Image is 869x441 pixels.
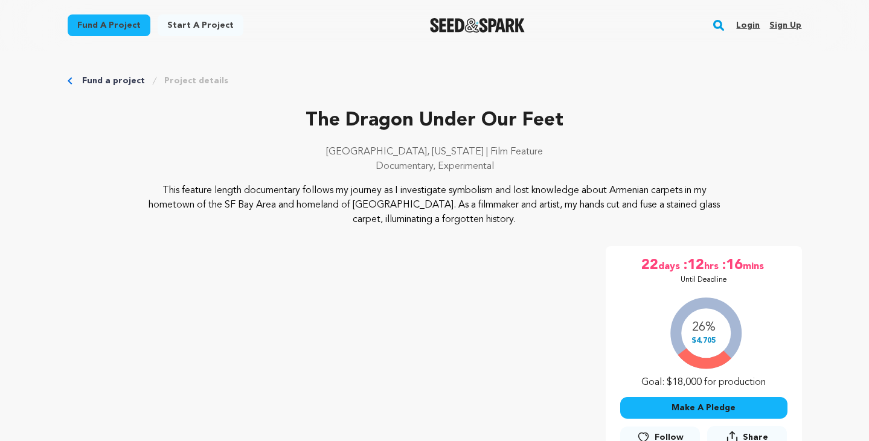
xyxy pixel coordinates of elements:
[68,106,802,135] p: The Dragon Under Our Feet
[658,256,682,275] span: days
[68,145,802,159] p: [GEOGRAPHIC_DATA], [US_STATE] | Film Feature
[68,14,150,36] a: Fund a project
[430,18,525,33] img: Seed&Spark Logo Dark Mode
[620,397,787,419] button: Make A Pledge
[743,256,766,275] span: mins
[164,75,228,87] a: Project details
[704,256,721,275] span: hrs
[430,18,525,33] a: Seed&Spark Homepage
[721,256,743,275] span: :16
[682,256,704,275] span: :12
[141,183,728,227] p: This feature length documentary follows my journey as I investigate symbolism and lost knowledge ...
[769,16,801,35] a: Sign up
[68,75,802,87] div: Breadcrumb
[641,256,658,275] span: 22
[681,275,727,285] p: Until Deadline
[736,16,760,35] a: Login
[82,75,145,87] a: Fund a project
[68,159,802,174] p: Documentary, Experimental
[158,14,243,36] a: Start a project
